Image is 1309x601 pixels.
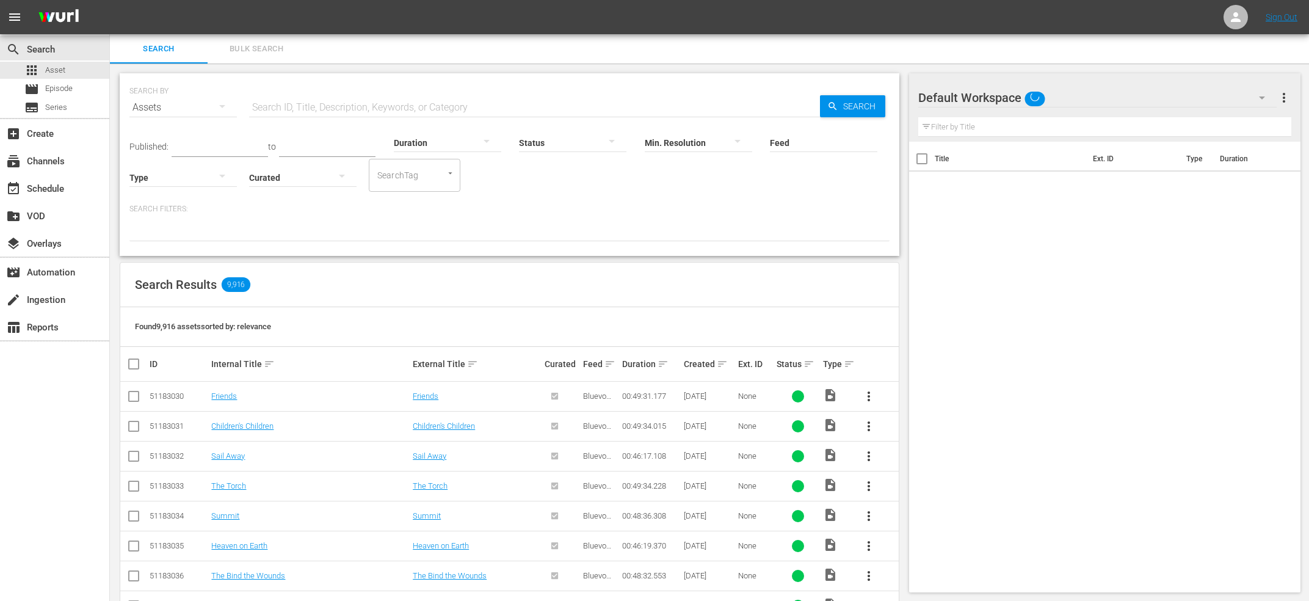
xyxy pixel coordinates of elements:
[684,511,734,520] div: [DATE]
[413,511,441,520] a: Summit
[803,359,814,370] span: sort
[823,448,838,462] span: Video
[6,293,21,307] span: Ingestion
[129,142,169,151] span: Published:
[24,100,39,115] span: Series
[545,359,579,369] div: Curated
[211,357,409,371] div: Internal Title
[684,481,734,490] div: [DATE]
[823,537,838,552] span: Video
[861,509,876,523] span: more_vert
[413,451,446,461] a: Sail Away
[622,481,680,490] div: 00:49:34.228
[211,511,239,520] a: Summit
[738,359,773,369] div: Ext. ID
[1266,12,1297,22] a: Sign Out
[854,561,883,591] button: more_vert
[861,569,876,583] span: more_vert
[1179,142,1213,176] th: Type
[1213,142,1286,176] th: Duration
[583,421,617,522] span: Bluevo Staging - [PERSON_NAME] IMDB TV (DISABLED FILMRISE P19 01122024)
[268,142,276,151] span: to
[129,204,890,214] p: Search Filters:
[738,451,773,461] div: None
[861,449,876,464] span: more_vert
[264,359,275,370] span: sort
[738,481,773,490] div: None
[150,511,208,520] div: 51183034
[6,181,21,196] span: Schedule
[854,442,883,471] button: more_vert
[854,472,883,501] button: more_vert
[823,478,838,492] span: Video
[1086,142,1179,176] th: Ext. ID
[820,95,885,117] button: Search
[838,95,885,117] span: Search
[222,277,250,292] span: 9,916
[129,90,237,125] div: Assets
[45,101,67,114] span: Series
[444,167,456,179] button: Open
[854,412,883,441] button: more_vert
[622,511,680,520] div: 00:48:36.308
[7,10,22,24] span: menu
[45,82,73,95] span: Episode
[622,421,680,431] div: 00:49:34.015
[844,359,855,370] span: sort
[854,531,883,561] button: more_vert
[150,359,208,369] div: ID
[211,571,285,580] a: The Bind the Wounds
[6,320,21,335] span: Reports
[823,418,838,432] span: Video
[622,357,680,371] div: Duration
[738,421,773,431] div: None
[861,479,876,494] span: more_vert
[6,265,21,280] span: Automation
[413,421,475,431] a: Children's Children
[738,541,773,550] div: None
[135,277,217,292] span: Search Results
[738,571,773,580] div: None
[215,42,298,56] span: Bulk Search
[622,392,680,401] div: 00:49:31.177
[684,421,734,431] div: [DATE]
[211,392,237,401] a: Friends
[413,571,487,580] a: The Bind the Wounds
[6,126,21,141] span: Create
[861,389,876,404] span: more_vert
[717,359,728,370] span: sort
[6,154,21,169] span: Channels
[684,571,734,580] div: [DATE]
[658,359,669,370] span: sort
[823,357,850,371] div: Type
[583,357,618,371] div: Feed
[29,3,88,32] img: ans4CAIJ8jUAAAAAAAAAAAAAAAAAAAAAAAAgQb4GAAAAAAAAAAAAAAAAAAAAAAAAJMjXAAAAAAAAAAAAAAAAAAAAAAAAgAT5G...
[861,419,876,434] span: more_vert
[1277,90,1291,105] span: more_vert
[823,567,838,582] span: Video
[150,571,208,580] div: 51183036
[777,357,819,371] div: Status
[622,541,680,550] div: 00:46:19.370
[211,481,246,490] a: The Torch
[583,481,617,582] span: Bluevo Staging - [PERSON_NAME] IMDB TV (DISABLED FILMRISE P19 01122024)
[854,382,883,411] button: more_vert
[413,541,469,550] a: Heaven on Earth
[6,236,21,251] span: Overlays
[117,42,200,56] span: Search
[413,481,448,490] a: The Torch
[918,81,1277,115] div: Default Workspace
[211,451,245,461] a: Sail Away
[150,392,208,401] div: 51183030
[413,392,438,401] a: Friends
[622,571,680,580] div: 00:48:32.553
[604,359,615,370] span: sort
[135,322,271,331] span: Found 9,916 assets sorted by: relevance
[738,511,773,520] div: None
[684,451,734,461] div: [DATE]
[823,388,838,402] span: Video
[150,451,208,461] div: 51183032
[150,481,208,490] div: 51183033
[684,541,734,550] div: [DATE]
[24,82,39,97] span: Episode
